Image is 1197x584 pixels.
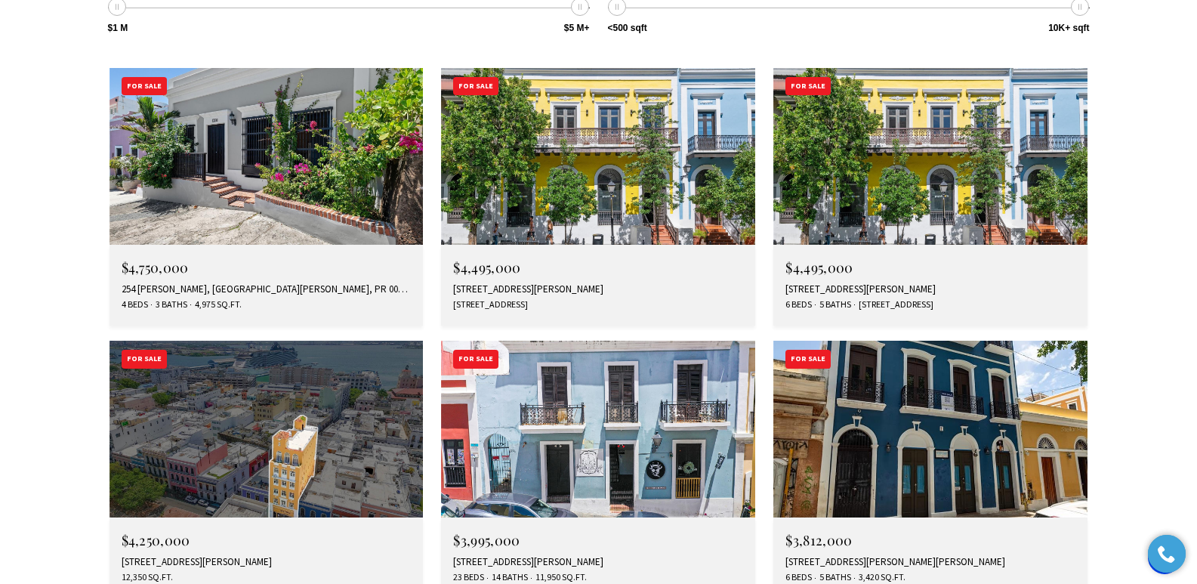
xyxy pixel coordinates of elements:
img: For Sale [773,68,1087,245]
a: For Sale For Sale $4,495,000 [STREET_ADDRESS][PERSON_NAME] 6 Beds 5 Baths [STREET_ADDRESS] [773,68,1087,326]
img: For Sale [441,341,755,518]
span: [STREET_ADDRESS] [453,298,528,311]
span: $5 M+ [564,23,590,32]
span: 6 Beds [785,571,812,584]
div: [STREET_ADDRESS][PERSON_NAME][PERSON_NAME] [785,556,1075,568]
img: For Sale [110,341,424,518]
div: For Sale [122,77,167,96]
span: 11,950 Sq.Ft. [532,571,587,584]
img: For Sale [773,341,1087,518]
span: 12,350 Sq.Ft. [122,571,173,584]
span: 5 Baths [816,571,851,584]
a: For Sale For Sale $4,495,000 [STREET_ADDRESS][PERSON_NAME] [STREET_ADDRESS] [441,68,755,326]
span: 5 Baths [816,298,851,311]
span: $1 M [108,23,128,32]
div: [STREET_ADDRESS][PERSON_NAME] [453,556,743,568]
span: $3,812,000 [785,531,852,549]
span: [STREET_ADDRESS] [855,298,933,311]
div: 254 [PERSON_NAME], [GEOGRAPHIC_DATA][PERSON_NAME], PR 00901 [122,283,412,295]
div: For Sale [122,350,167,369]
div: [STREET_ADDRESS][PERSON_NAME] [453,283,743,295]
img: For Sale [441,68,755,245]
span: 3 Baths [152,298,187,311]
span: 4,975 Sq.Ft. [191,298,242,311]
div: For Sale [453,77,498,96]
div: [STREET_ADDRESS][PERSON_NAME] [785,283,1075,295]
img: For Sale [110,68,424,245]
span: $4,495,000 [785,258,853,277]
span: $4,750,000 [122,258,189,277]
div: For Sale [785,350,831,369]
span: <500 sqft [608,23,647,32]
a: For Sale For Sale $4,750,000 254 [PERSON_NAME], [GEOGRAPHIC_DATA][PERSON_NAME], PR 00901 4 Beds 3... [110,68,424,326]
span: 10K+ sqft [1048,23,1089,32]
span: 23 Beds [453,571,484,584]
div: For Sale [785,77,831,96]
span: 3,420 Sq.Ft. [855,571,905,584]
span: $4,495,000 [453,258,520,277]
span: 14 Baths [488,571,528,584]
div: [STREET_ADDRESS][PERSON_NAME] [122,556,412,568]
span: $3,995,000 [453,531,520,549]
span: 6 Beds [785,298,812,311]
div: For Sale [453,350,498,369]
span: $4,250,000 [122,531,190,549]
span: 4 Beds [122,298,148,311]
